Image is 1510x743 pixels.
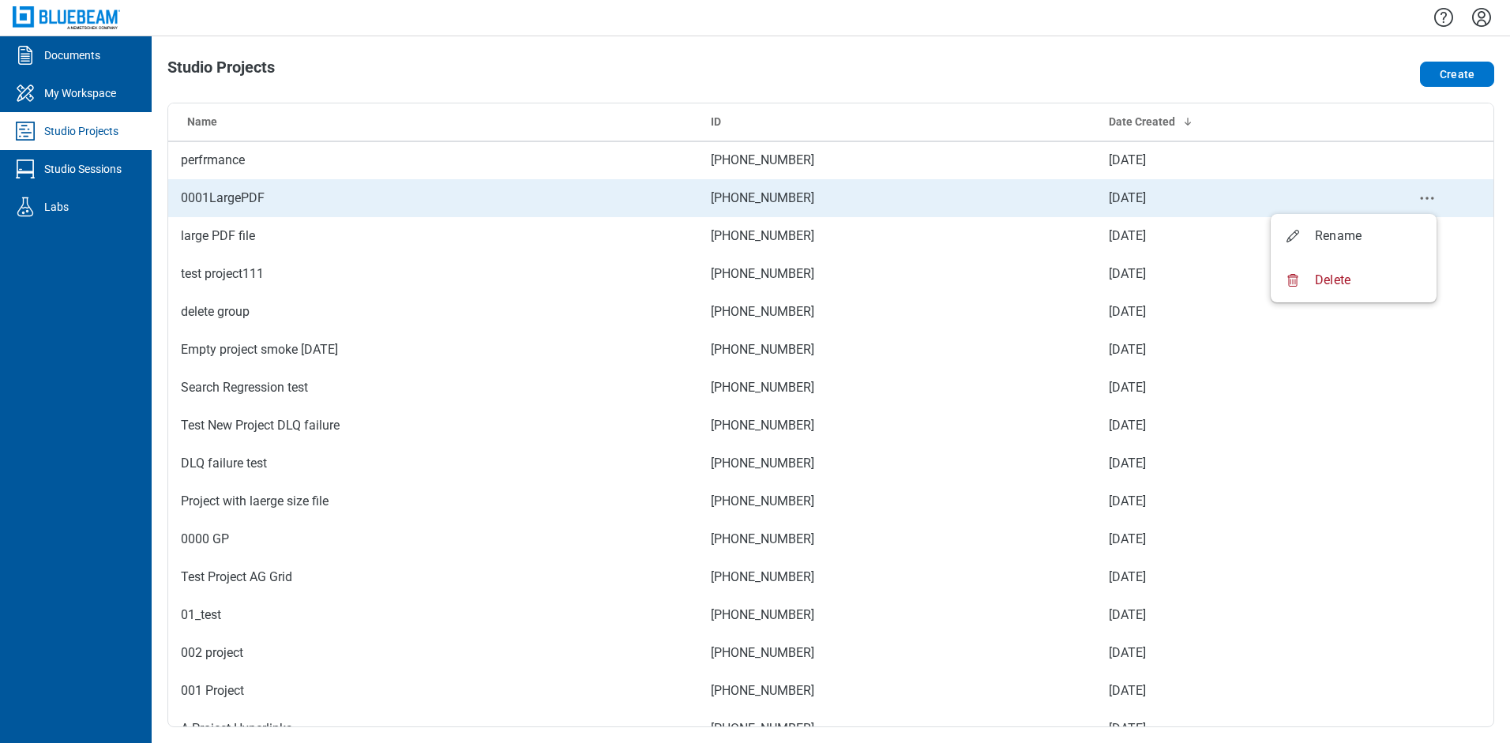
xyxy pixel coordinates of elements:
td: [PHONE_NUMBER] [698,293,1095,331]
td: [DATE] [1096,482,1362,520]
td: 002 project [168,634,698,672]
td: [DATE] [1096,520,1362,558]
td: delete group [168,293,698,331]
td: [PHONE_NUMBER] [698,369,1095,407]
svg: My Workspace [13,81,38,106]
td: Search Regression test [168,369,698,407]
td: [PHONE_NUMBER] [698,520,1095,558]
span: Delete [1315,272,1350,289]
td: [DATE] [1096,217,1362,255]
td: [DATE] [1096,369,1362,407]
h1: Studio Projects [167,58,275,84]
svg: Studio Projects [13,118,38,144]
svg: Documents [13,43,38,68]
td: [PHONE_NUMBER] [698,445,1095,482]
td: [PHONE_NUMBER] [698,255,1095,293]
div: Documents [44,47,100,63]
td: [DATE] [1096,331,1362,369]
div: Studio Projects [44,123,118,139]
div: My Workspace [44,85,116,101]
td: [PHONE_NUMBER] [698,672,1095,710]
td: [DATE] [1096,141,1362,179]
button: project-actions-menu [1418,189,1437,208]
td: [PHONE_NUMBER] [698,596,1095,634]
td: [DATE] [1096,293,1362,331]
ul: project-actions-menu [1271,214,1437,302]
button: Settings [1469,4,1494,31]
td: [DATE] [1096,672,1362,710]
img: Bluebeam, Inc. [13,6,120,29]
td: 0000 GP [168,520,698,558]
td: [DATE] [1096,255,1362,293]
td: 0001LargePDF [168,179,698,217]
td: [PHONE_NUMBER] [698,407,1095,445]
td: perfrmance [168,141,698,179]
td: Project with laerge size file [168,482,698,520]
td: [PHONE_NUMBER] [698,558,1095,596]
td: large PDF file [168,217,698,255]
td: [PHONE_NUMBER] [698,141,1095,179]
td: [DATE] [1096,558,1362,596]
td: [PHONE_NUMBER] [698,217,1095,255]
td: [DATE] [1096,407,1362,445]
td: DLQ failure test [168,445,698,482]
button: Create [1420,62,1494,87]
td: test project111 [168,255,698,293]
div: Labs [44,199,69,215]
td: [PHONE_NUMBER] [698,179,1095,217]
td: [DATE] [1096,445,1362,482]
td: Empty project smoke [DATE] [168,331,698,369]
td: [PHONE_NUMBER] [698,331,1095,369]
td: [DATE] [1096,179,1362,217]
td: Test New Project DLQ failure [168,407,698,445]
td: Test Project AG Grid [168,558,698,596]
svg: Studio Sessions [13,156,38,182]
td: 001 Project [168,672,698,710]
td: [DATE] [1096,634,1362,672]
div: Date Created [1109,114,1349,129]
div: Name [187,114,686,129]
td: [DATE] [1096,596,1362,634]
td: 01_test [168,596,698,634]
div: Rename [1283,227,1362,246]
td: [PHONE_NUMBER] [698,634,1095,672]
div: ID [711,114,1083,129]
div: Studio Sessions [44,161,122,177]
svg: Labs [13,194,38,220]
td: [PHONE_NUMBER] [698,482,1095,520]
